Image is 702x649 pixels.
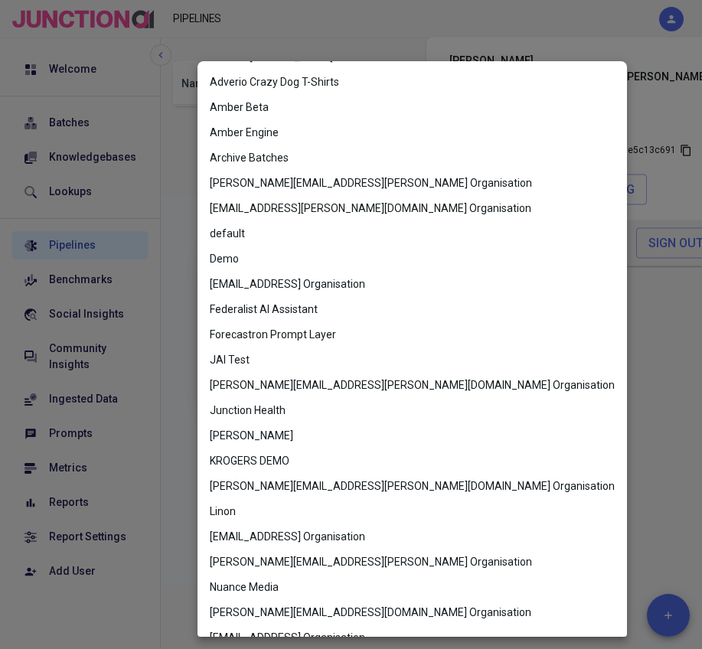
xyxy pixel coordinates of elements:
[198,423,627,448] li: [PERSON_NAME]
[198,398,627,423] li: Junction Health
[198,70,627,95] li: Adverio Crazy Dog T-Shirts
[198,272,627,297] li: [EMAIL_ADDRESS] Organisation
[198,550,627,575] li: [PERSON_NAME][EMAIL_ADDRESS][PERSON_NAME] Organisation
[198,575,627,600] li: Nuance Media
[198,196,627,221] li: [EMAIL_ADDRESS][PERSON_NAME][DOMAIN_NAME] Organisation
[198,297,627,322] li: Federalist AI Assistant
[198,246,627,272] li: Demo
[198,171,627,196] li: [PERSON_NAME][EMAIL_ADDRESS][PERSON_NAME] Organisation
[198,448,627,474] li: KROGERS DEMO
[198,474,627,499] li: [PERSON_NAME][EMAIL_ADDRESS][PERSON_NAME][DOMAIN_NAME] Organisation
[198,524,627,550] li: [EMAIL_ADDRESS] Organisation
[198,347,627,373] li: JAI Test
[198,95,627,120] li: Amber Beta
[198,499,627,524] li: Linon
[198,221,627,246] li: default
[198,600,627,625] li: [PERSON_NAME][EMAIL_ADDRESS][DOMAIN_NAME] Organisation
[198,120,627,145] li: Amber Engine
[198,145,627,171] li: Archive Batches
[198,373,627,398] li: [PERSON_NAME][EMAIL_ADDRESS][PERSON_NAME][DOMAIN_NAME] Organisation
[198,322,627,347] li: Forecastron Prompt Layer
